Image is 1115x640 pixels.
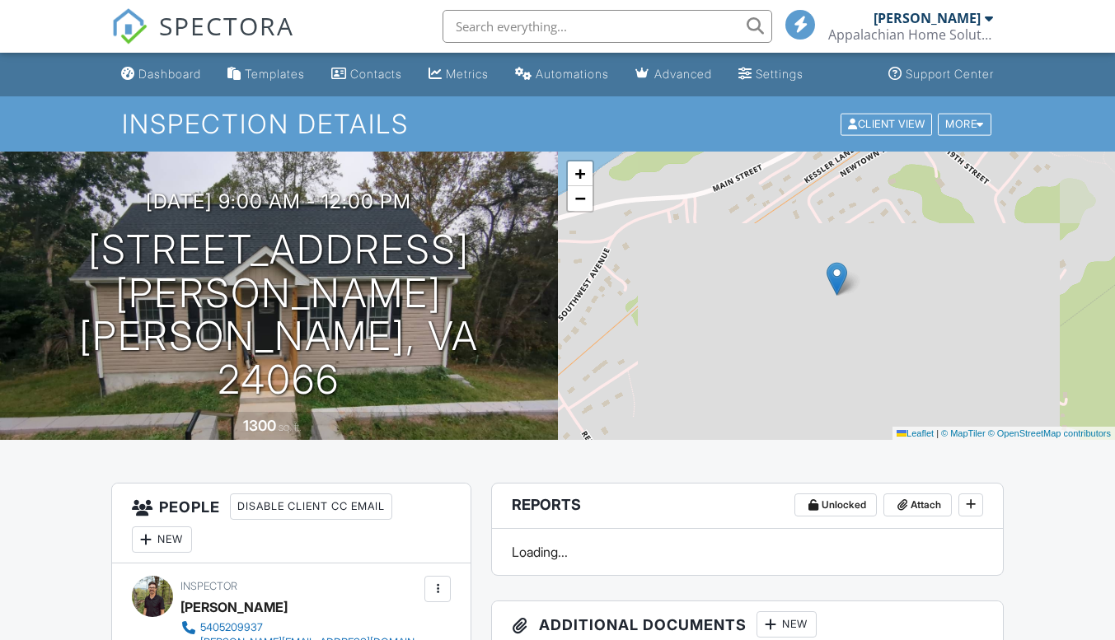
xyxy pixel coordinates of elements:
[906,67,994,81] div: Support Center
[245,67,305,81] div: Templates
[874,10,981,26] div: [PERSON_NAME]
[732,59,810,90] a: Settings
[938,113,991,135] div: More
[841,113,932,135] div: Client View
[756,67,803,81] div: Settings
[112,484,471,563] h3: People
[221,59,312,90] a: Templates
[941,428,986,438] a: © MapTiler
[446,67,489,81] div: Metrics
[243,417,276,434] div: 1300
[536,67,609,81] div: Automations
[882,59,1000,90] a: Support Center
[828,26,993,43] div: Appalachian Home Solutions
[180,580,237,592] span: Inspector
[574,163,585,184] span: +
[132,526,192,553] div: New
[654,67,712,81] div: Advanced
[200,621,263,634] div: 5405209937
[897,428,934,438] a: Leaflet
[230,493,392,520] div: Disable Client CC Email
[26,228,532,402] h1: [STREET_ADDRESS][PERSON_NAME] [PERSON_NAME], VA 24066
[138,67,201,81] div: Dashboard
[839,117,936,129] a: Client View
[827,262,847,296] img: Marker
[422,59,495,90] a: Metrics
[568,161,593,186] a: Zoom in
[146,190,411,213] h3: [DATE] 9:00 am - 12:00 pm
[180,619,420,636] a: 5405209937
[111,22,294,57] a: SPECTORA
[159,8,294,43] span: SPECTORA
[629,59,719,90] a: Advanced
[325,59,409,90] a: Contacts
[111,8,148,44] img: The Best Home Inspection Software - Spectora
[122,110,993,138] h1: Inspection Details
[574,188,585,208] span: −
[568,186,593,211] a: Zoom out
[180,595,288,619] div: [PERSON_NAME]
[757,611,817,638] div: New
[988,428,1111,438] a: © OpenStreetMap contributors
[115,59,208,90] a: Dashboard
[443,10,772,43] input: Search everything...
[279,421,302,433] span: sq. ft.
[508,59,616,90] a: Automations (Basic)
[350,67,402,81] div: Contacts
[936,428,939,438] span: |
